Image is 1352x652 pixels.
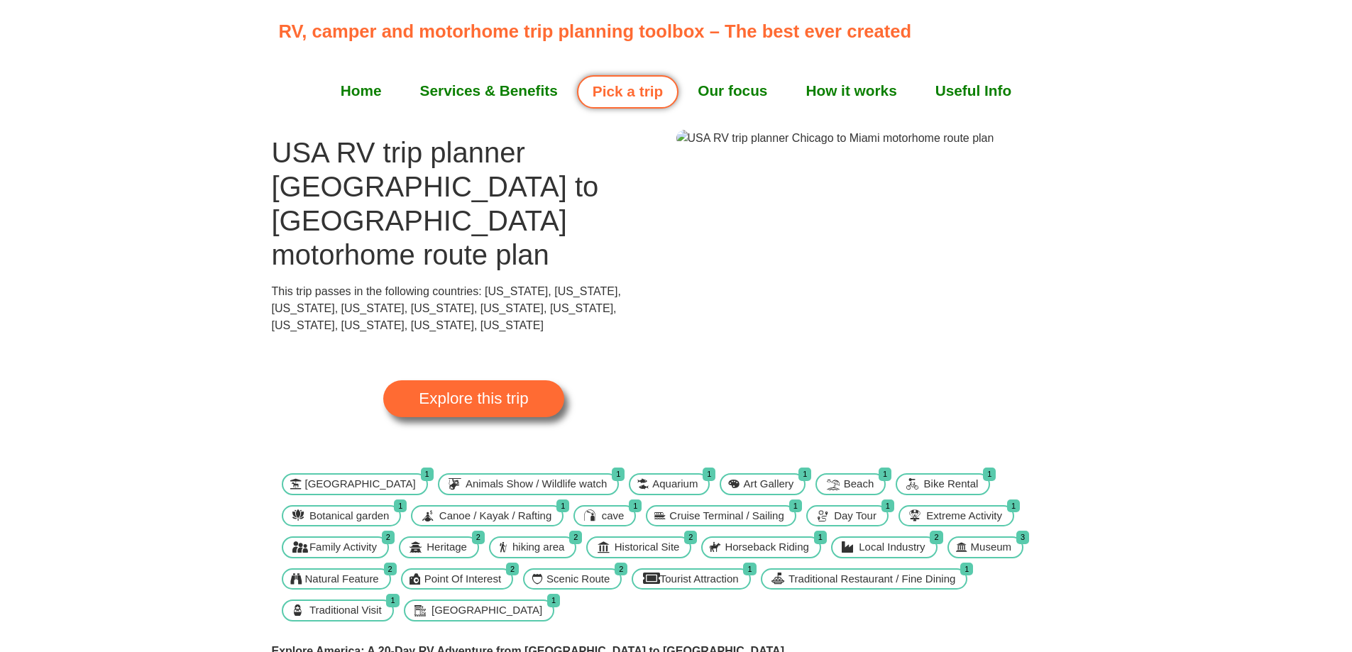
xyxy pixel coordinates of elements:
span: 1 [703,468,715,481]
span: Traditional Restaurant / Fine Dining [785,571,959,587]
span: 2 [615,563,627,576]
span: Point Of Interest [421,571,505,587]
span: 1 [421,468,434,481]
span: [GEOGRAPHIC_DATA] [302,476,419,492]
span: 1 [1007,499,1020,513]
span: 1 [394,499,407,513]
span: 2 [684,531,697,544]
span: Historical Site [611,539,683,556]
span: 2 [506,563,519,576]
span: 2 [569,531,582,544]
span: 1 [881,499,894,513]
span: Natural Feature [302,571,383,587]
span: 1 [743,563,756,576]
span: Day Tour [830,508,880,524]
h1: USA RV trip planner [GEOGRAPHIC_DATA] to [GEOGRAPHIC_DATA] motorhome route plan [272,136,676,272]
span: 1 [547,594,560,607]
span: cave [598,508,628,524]
span: Explore this trip [419,391,528,407]
span: 1 [556,499,569,513]
span: 2 [930,531,942,544]
span: [GEOGRAPHIC_DATA] [428,602,546,619]
span: Beach [840,476,878,492]
span: 1 [629,499,642,513]
nav: Menu [279,73,1074,109]
a: Home [321,73,401,109]
span: Family Activity [306,539,380,556]
a: Explore this trip [383,380,564,417]
a: Services & Benefits [401,73,577,109]
span: This trip passes in the following countries: [US_STATE], [US_STATE], [US_STATE], [US_STATE], [US_... [272,285,621,331]
span: 3 [1016,531,1029,544]
span: Heritage [423,539,471,556]
span: 1 [789,499,802,513]
span: 1 [983,468,996,481]
span: Aquarium [649,476,701,492]
span: Traditional Visit [306,602,385,619]
a: Useful Info [916,73,1031,109]
span: 1 [798,468,811,481]
span: Canoe / Kayak / Rafting [436,508,555,524]
span: Horseback Riding [721,539,812,556]
span: 2 [472,531,485,544]
span: 1 [879,468,891,481]
span: Art Gallery [740,476,797,492]
p: RV, camper and motorhome trip planning toolbox – The best ever created [279,18,1082,45]
a: Pick a trip [577,75,678,109]
span: Museum [967,539,1016,556]
a: Our focus [678,73,786,109]
span: Extreme Activity [923,508,1006,524]
span: 1 [960,563,973,576]
span: Cruise Terminal / Sailing [666,508,787,524]
span: Local Industry [855,539,928,556]
span: Bike Rental [920,476,982,492]
span: 1 [814,531,827,544]
span: 1 [386,594,399,607]
img: USA RV trip planner Chicago to Miami motorhome route plan [676,130,994,147]
a: How it works [786,73,916,109]
span: Animals Show / Wildlife watch [462,476,610,492]
span: 2 [384,563,397,576]
span: Botanical garden [306,508,393,524]
span: 1 [612,468,625,481]
span: Scenic Route [543,571,613,587]
span: Tourist Attraction [656,571,742,587]
span: hiking area [509,539,568,556]
span: 2 [382,531,395,544]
